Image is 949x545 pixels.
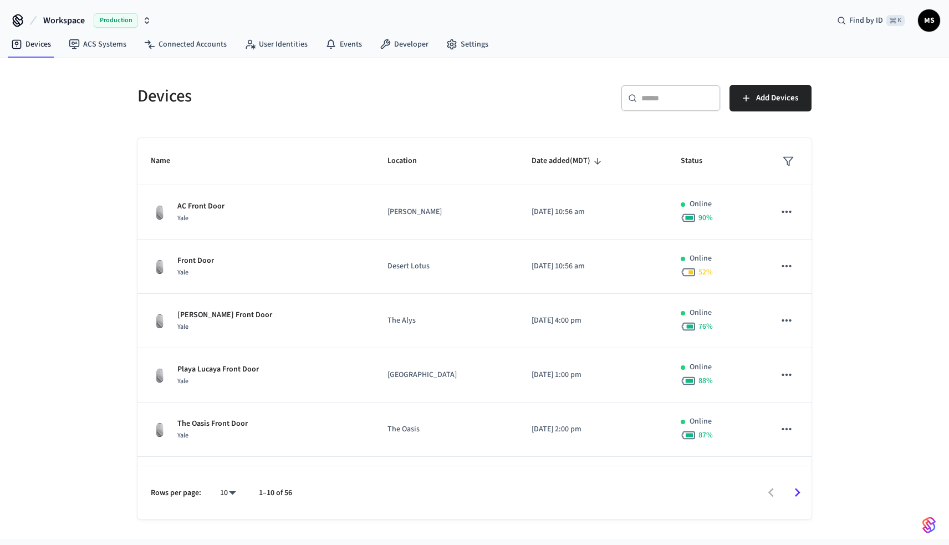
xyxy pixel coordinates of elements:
span: Find by ID [849,15,883,26]
p: Playa Lucaya Front Door [177,364,259,375]
span: ⌘ K [886,15,905,26]
span: Date added(MDT) [532,152,605,170]
a: Connected Accounts [135,34,236,54]
span: 90 % [698,212,713,223]
p: Online [690,416,712,427]
p: The Oasis [387,424,504,435]
span: Yale [177,431,188,440]
span: Status [681,152,717,170]
button: Add Devices [729,85,812,111]
a: Settings [437,34,497,54]
a: ACS Systems [60,34,135,54]
span: Production [94,13,138,28]
p: 1–10 of 56 [259,487,292,499]
img: August Wifi Smart Lock 3rd Gen, Silver, Front [151,203,169,221]
p: [DATE] 1:00 pm [532,369,655,381]
p: Desert Lotus [387,261,504,272]
span: 52 % [698,267,713,278]
img: August Wifi Smart Lock 3rd Gen, Silver, Front [151,312,169,330]
a: Events [317,34,371,54]
h5: Devices [137,85,468,108]
p: Online [690,198,712,210]
span: MS [919,11,939,30]
p: [GEOGRAPHIC_DATA] [387,369,504,381]
p: Front Door [177,255,214,267]
a: User Identities [236,34,317,54]
span: Add Devices [756,91,798,105]
p: AC Front Door [177,201,225,212]
img: SeamLogoGradient.69752ec5.svg [922,516,936,534]
a: Developer [371,34,437,54]
a: Devices [2,34,60,54]
button: Go to next page [784,480,810,506]
button: MS [918,9,940,32]
span: Location [387,152,431,170]
p: The Alys [387,315,504,327]
p: Rows per page: [151,487,201,499]
span: 87 % [698,430,713,441]
span: 76 % [698,321,713,332]
div: 10 [215,485,241,501]
p: Online [690,307,712,319]
span: Yale [177,322,188,332]
p: [DATE] 10:56 am [532,206,655,218]
span: Name [151,152,185,170]
p: [PERSON_NAME] [387,206,504,218]
img: August Wifi Smart Lock 3rd Gen, Silver, Front [151,421,169,439]
span: Yale [177,213,188,223]
img: August Wifi Smart Lock 3rd Gen, Silver, Front [151,258,169,276]
span: Yale [177,376,188,386]
img: August Wifi Smart Lock 3rd Gen, Silver, Front [151,366,169,384]
p: The Oasis Front Door [177,418,248,430]
p: [PERSON_NAME] Front Door [177,309,272,321]
span: Workspace [43,14,85,27]
p: [DATE] 10:56 am [532,261,655,272]
p: [DATE] 4:00 pm [532,315,655,327]
p: Online [690,253,712,264]
p: Online [690,361,712,373]
span: Yale [177,268,188,277]
p: [DATE] 2:00 pm [532,424,655,435]
div: Find by ID⌘ K [828,11,914,30]
span: 88 % [698,375,713,386]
